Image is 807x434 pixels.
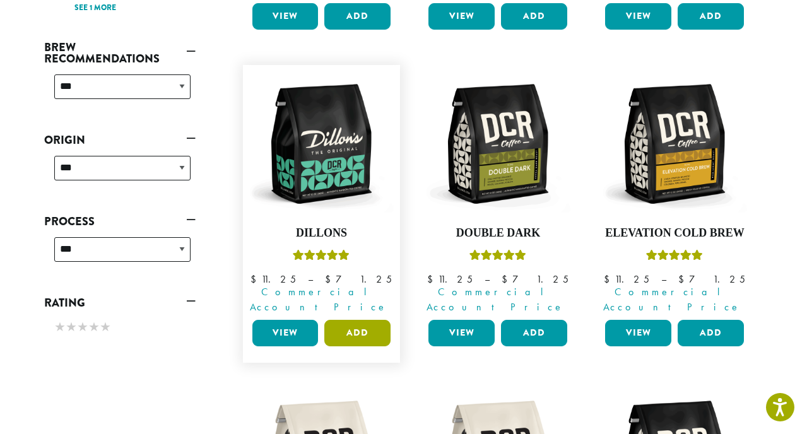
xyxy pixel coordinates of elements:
div: Rated 4.50 out of 5 [469,248,526,267]
img: DCR-12oz-Elevation-Cold-Brew-Stock-scaled.png [602,71,747,216]
a: Rating [44,292,196,314]
a: Process [44,211,196,232]
span: – [485,273,490,286]
span: – [661,273,666,286]
a: See 1 more [74,2,116,15]
span: ★ [100,318,111,336]
bdi: 11.25 [604,273,649,286]
a: View [252,320,319,346]
a: View [428,3,495,30]
button: Add [501,320,567,346]
span: $ [250,273,261,286]
button: Add [324,320,391,346]
a: View [252,3,319,30]
button: Add [678,3,744,30]
a: Double DarkRated 4.50 out of 5 Commercial Account Price [425,71,570,315]
span: Commercial Account Price [597,284,747,315]
span: $ [678,273,689,286]
bdi: 11.25 [427,273,473,286]
bdi: 11.25 [250,273,296,286]
a: DillonsRated 5.00 out of 5 Commercial Account Price [249,71,394,315]
h4: Double Dark [425,226,570,240]
button: Add [501,3,567,30]
span: $ [604,273,615,286]
span: ★ [77,318,88,336]
div: Rated 5.00 out of 5 [293,248,350,267]
div: Process [44,232,196,277]
a: View [605,3,671,30]
div: Rating [44,314,196,343]
h4: Elevation Cold Brew [602,226,747,240]
div: Brew Recommendations [44,69,196,114]
a: Origin [44,129,196,151]
bdi: 71.25 [502,273,568,286]
div: Origin [44,151,196,196]
h4: Dillons [249,226,394,240]
bdi: 71.25 [325,273,392,286]
span: ★ [88,318,100,336]
span: Commercial Account Price [244,284,394,315]
img: DCR-12oz-Dillons-Stock-scaled.png [249,71,394,216]
a: Elevation Cold BrewRated 5.00 out of 5 Commercial Account Price [602,71,747,315]
a: Brew Recommendations [44,37,196,69]
span: ★ [66,318,77,336]
a: View [428,320,495,346]
span: Commercial Account Price [420,284,570,315]
span: $ [325,273,336,286]
span: $ [427,273,438,286]
button: Add [324,3,391,30]
bdi: 71.25 [678,273,745,286]
div: Rated 5.00 out of 5 [646,248,703,267]
img: DCR-12oz-Double-Dark-Stock-scaled.png [425,71,570,216]
span: – [308,273,313,286]
span: $ [502,273,512,286]
button: Add [678,320,744,346]
a: View [605,320,671,346]
span: ★ [54,318,66,336]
